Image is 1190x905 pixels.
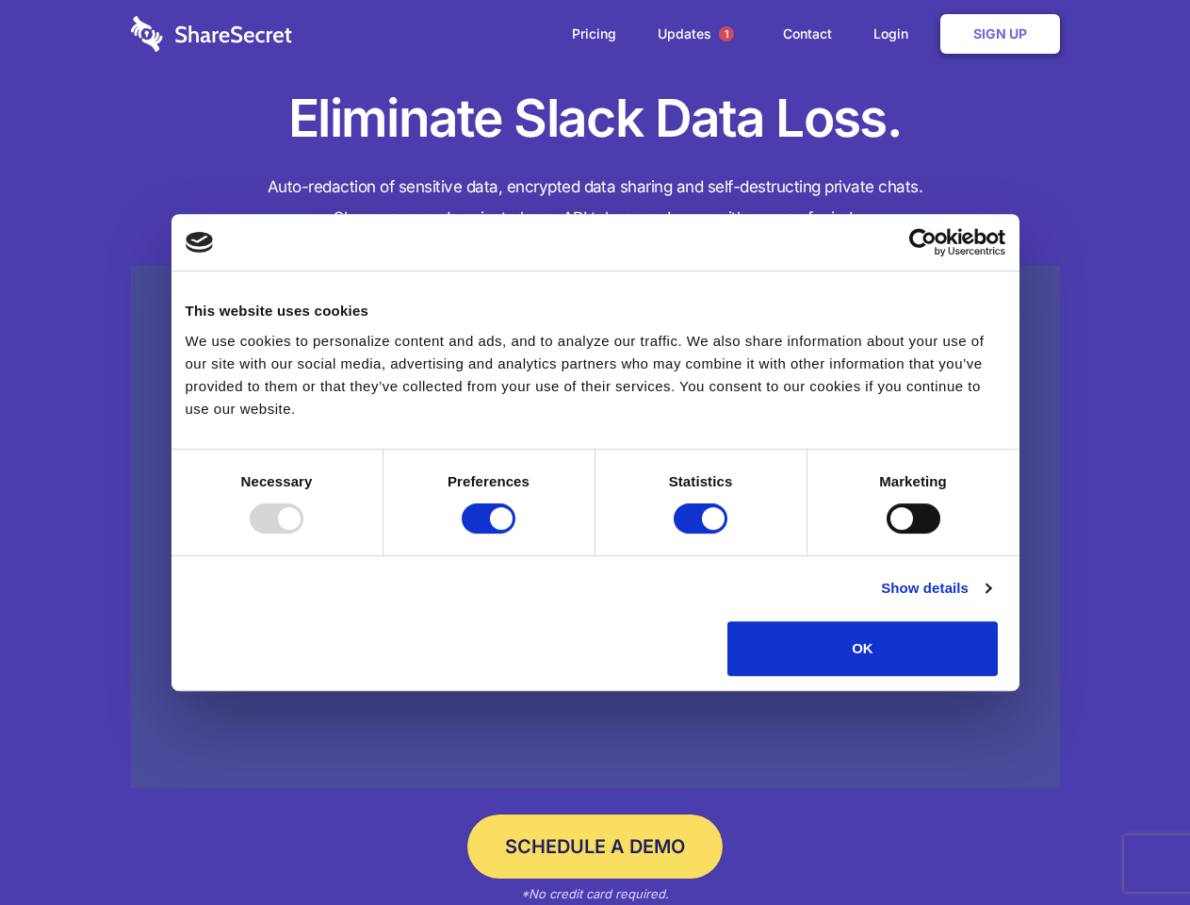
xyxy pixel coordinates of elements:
a: Usercentrics Cookiebot - opens in a new window [840,228,1005,256]
a: Schedule a Demo [467,814,723,879]
div: This website uses cookies [186,300,1005,322]
img: logo-wordmark-white-trans-d4663122ce5f474addd5e946df7df03e33cb6a1c49d2221995e7729f52c070b2.svg [131,16,292,52]
strong: Marketing [879,473,947,489]
img: logo [186,232,214,253]
a: Pricing [553,5,635,63]
button: OK [727,621,998,676]
strong: Preferences [448,473,530,489]
a: Sign Up [940,14,1060,54]
strong: Necessary [241,473,313,489]
a: Show details [881,577,990,600]
h4: Auto-redaction of sensitive data, encrypted data sharing and self-destructing private chats. Shar... [131,172,1060,234]
h1: Eliminate Slack Data Loss. [131,85,1060,153]
div: We use cookies to personalize content and ads, and to analyze our traffic. We also share informat... [186,330,1005,420]
a: Login [855,5,937,63]
a: Wistia video thumbnail [131,266,1060,789]
a: Contact [764,5,851,63]
strong: Statistics [669,473,733,489]
em: *No credit card required. [521,886,669,901]
span: 1 [719,26,734,41]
